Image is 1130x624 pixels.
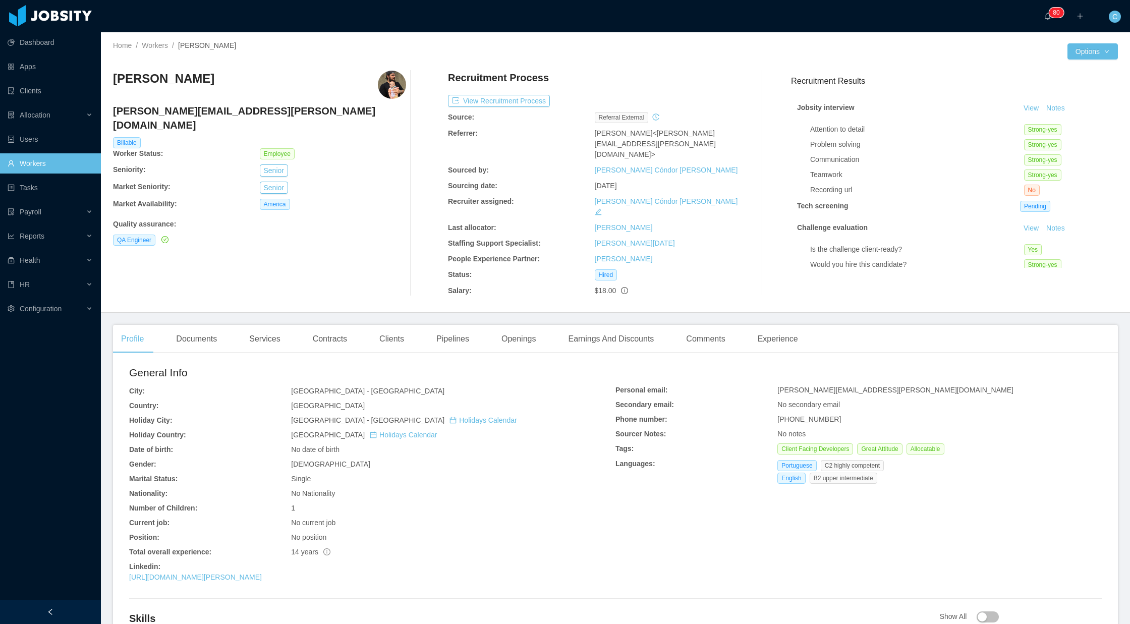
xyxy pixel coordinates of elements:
[449,416,517,424] a: icon: calendarHolidays Calendar
[8,233,15,240] i: icon: line-chart
[20,232,44,240] span: Reports
[291,548,330,556] span: 14 years
[595,129,653,137] span: [PERSON_NAME]
[305,325,355,353] div: Contracts
[113,104,406,132] h4: [PERSON_NAME][EMAIL_ADDRESS][PERSON_NAME][DOMAIN_NAME]
[260,164,288,177] button: Senior
[810,259,1024,270] div: Would you hire this candidate?
[8,81,93,101] a: icon: auditClients
[291,460,370,468] span: [DEMOGRAPHIC_DATA]
[291,416,517,424] span: [GEOGRAPHIC_DATA] - [GEOGRAPHIC_DATA]
[129,519,169,527] b: Current job:
[448,113,474,121] b: Source:
[448,239,541,247] b: Staffing Support Specialist:
[20,208,41,216] span: Payroll
[791,75,1118,87] h3: Recruitment Results
[323,548,330,555] span: info-circle
[448,71,549,85] h4: Recruitment Process
[136,41,138,49] span: /
[8,153,93,174] a: icon: userWorkers
[113,183,171,191] b: Market Seniority:
[129,548,211,556] b: Total overall experience:
[291,489,335,497] span: No Nationality
[1020,224,1042,232] a: View
[129,402,158,410] b: Country:
[371,325,412,353] div: Clients
[777,401,840,409] span: No secondary email
[168,325,225,353] div: Documents
[595,269,617,280] span: Hired
[260,199,290,210] span: America
[8,56,93,77] a: icon: appstoreApps
[291,445,340,453] span: No date of birth
[810,185,1024,195] div: Recording url
[810,244,1024,255] div: Is the challenge client-ready?
[615,444,634,452] b: Tags:
[142,41,168,49] a: Workers
[797,223,868,232] strong: Challenge evaluation
[1077,13,1084,20] i: icon: plus
[777,473,805,484] span: English
[129,562,160,571] b: Linkedin:
[448,255,540,263] b: People Experience Partner:
[129,365,615,381] h2: General Info
[20,256,40,264] span: Health
[907,443,944,455] span: Allocatable
[1024,244,1042,255] span: Yes
[129,573,262,581] a: [URL][DOMAIN_NAME][PERSON_NAME]
[595,223,653,232] a: [PERSON_NAME]
[750,325,806,353] div: Experience
[777,430,806,438] span: No notes
[449,417,457,424] i: icon: calendar
[113,235,155,246] span: QA Engineer
[178,41,236,49] span: [PERSON_NAME]
[595,182,617,190] span: [DATE]
[291,387,444,395] span: [GEOGRAPHIC_DATA] - [GEOGRAPHIC_DATA]
[8,129,93,149] a: icon: robotUsers
[8,208,15,215] i: icon: file-protect
[448,97,550,105] a: icon: exportView Recruitment Process
[159,236,168,244] a: icon: check-circle
[8,111,15,119] i: icon: solution
[857,443,902,455] span: Great Attitude
[595,208,602,215] i: icon: edit
[161,236,168,243] i: icon: check-circle
[448,182,497,190] b: Sourcing date:
[8,32,93,52] a: icon: pie-chartDashboard
[448,95,550,107] button: icon: exportView Recruitment Process
[113,71,214,87] h3: [PERSON_NAME]
[615,386,668,394] b: Personal email:
[448,166,489,174] b: Sourced by:
[428,325,477,353] div: Pipelines
[1053,8,1056,18] p: 8
[615,415,667,423] b: Phone number:
[821,460,884,471] span: C2 highly competent
[129,504,197,512] b: Number of Children:
[777,443,853,455] span: Client Facing Developers
[1024,185,1040,196] span: No
[291,475,311,483] span: Single
[1067,43,1118,60] button: Optionsicon: down
[810,154,1024,165] div: Communication
[8,257,15,264] i: icon: medicine-box
[260,182,288,194] button: Senior
[20,280,30,289] span: HR
[20,305,62,313] span: Configuration
[777,460,816,471] span: Portuguese
[595,255,653,263] a: [PERSON_NAME]
[448,197,514,205] b: Recruiter assigned:
[378,71,406,99] img: 2df89af0-e152-4ac8-9993-c1d5e918f790_67b781257bd61-400w.png
[291,519,335,527] span: No current job
[1024,154,1061,165] span: Strong-yes
[493,325,544,353] div: Openings
[810,169,1024,180] div: Teamwork
[595,197,738,205] a: [PERSON_NAME] Cóndor [PERSON_NAME]
[1024,139,1061,150] span: Strong-yes
[129,416,173,424] b: Holiday City:
[129,445,173,453] b: Date of birth:
[810,473,877,484] span: B2 upper intermediate
[448,270,472,278] b: Status:
[129,387,145,395] b: City:
[113,165,146,174] b: Seniority:
[113,149,163,157] b: Worker Status:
